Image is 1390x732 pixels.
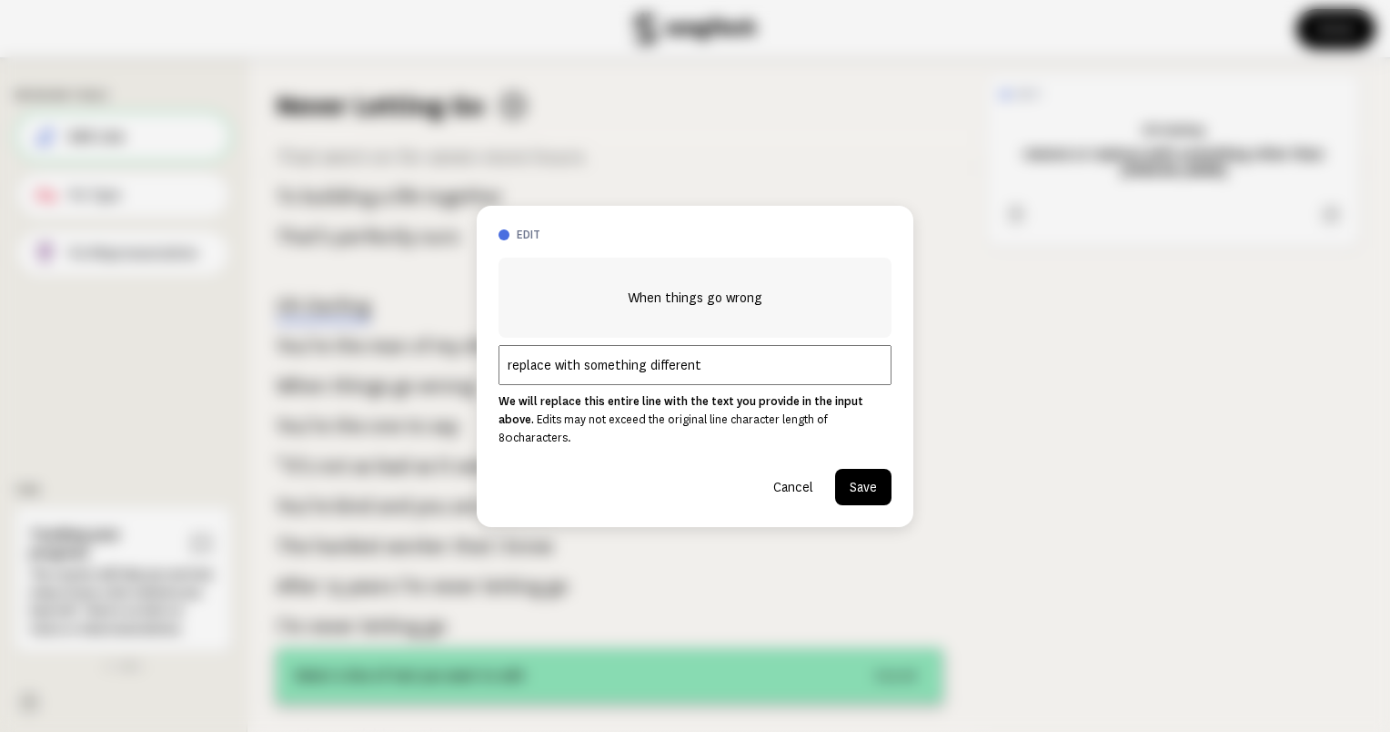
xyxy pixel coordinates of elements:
button: Cancel [759,469,828,505]
span: When things go wrong [628,287,762,309]
h3: edit [517,228,891,243]
span: Edits may not exceed the original line character length of 80 characters. [499,413,828,444]
button: Save [835,469,891,505]
strong: We will replace this entire line with the text you provide in the input above. [499,395,863,426]
input: Add your line edit here [499,345,891,385]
